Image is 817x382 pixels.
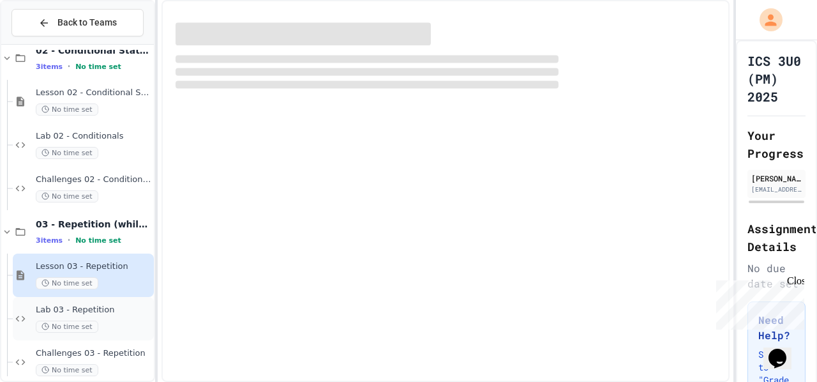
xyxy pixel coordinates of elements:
[36,261,151,272] span: Lesson 03 - Repetition
[751,185,802,194] div: [EMAIL_ADDRESS][DOMAIN_NAME]
[36,88,151,98] span: Lesson 02 - Conditional Statements (if)
[57,16,117,29] span: Back to Teams
[747,52,806,105] h1: ICS 3U0 (PM) 2025
[36,218,151,230] span: 03 - Repetition (while and for)
[75,63,121,71] span: No time set
[36,131,151,142] span: Lab 02 - Conditionals
[747,126,806,162] h2: Your Progress
[751,172,802,184] div: [PERSON_NAME]
[36,174,151,185] span: Challenges 02 - Conditionals
[36,348,151,359] span: Challenges 03 - Repetition
[36,236,63,245] span: 3 items
[747,220,806,256] h2: Assignment Details
[746,5,786,34] div: My Account
[68,235,70,245] span: •
[711,275,804,330] iframe: chat widget
[36,45,151,56] span: 02 - Conditional Statements (if)
[68,61,70,72] span: •
[36,277,98,289] span: No time set
[36,321,98,333] span: No time set
[5,5,88,81] div: Chat with us now!Close
[36,147,98,159] span: No time set
[36,103,98,116] span: No time set
[36,364,98,376] span: No time set
[36,190,98,202] span: No time set
[75,236,121,245] span: No time set
[11,9,144,36] button: Back to Teams
[36,305,151,316] span: Lab 03 - Repetition
[36,63,63,71] span: 3 items
[763,331,804,369] iframe: chat widget
[747,261,806,291] div: No due date set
